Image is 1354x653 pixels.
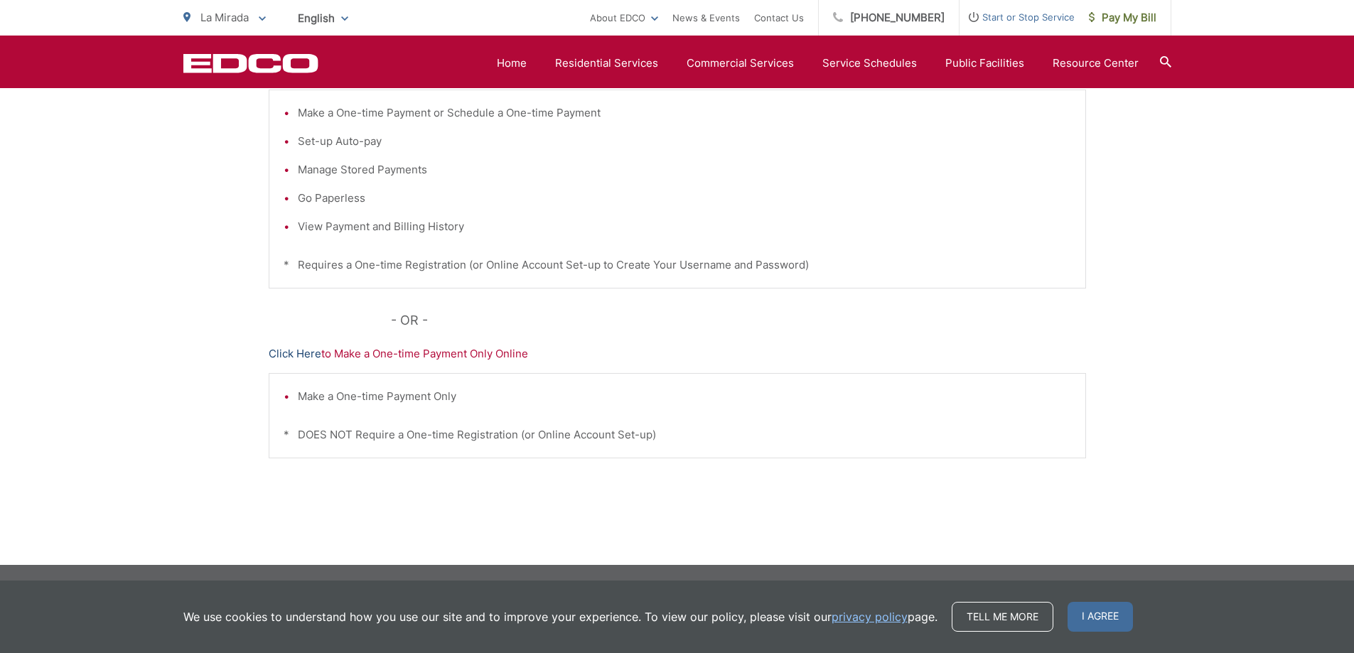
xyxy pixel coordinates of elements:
[298,190,1071,207] li: Go Paperless
[672,9,740,26] a: News & Events
[952,602,1053,632] a: Tell me more
[754,9,804,26] a: Contact Us
[945,55,1024,72] a: Public Facilities
[555,55,658,72] a: Residential Services
[298,133,1071,150] li: Set-up Auto-pay
[687,55,794,72] a: Commercial Services
[269,345,321,362] a: Click Here
[1053,55,1139,72] a: Resource Center
[284,257,1071,274] p: * Requires a One-time Registration (or Online Account Set-up to Create Your Username and Password)
[298,161,1071,178] li: Manage Stored Payments
[183,608,937,625] p: We use cookies to understand how you use our site and to improve your experience. To view our pol...
[284,426,1071,443] p: * DOES NOT Require a One-time Registration (or Online Account Set-up)
[200,11,249,24] span: La Mirada
[590,9,658,26] a: About EDCO
[1089,9,1156,26] span: Pay My Bill
[269,345,1086,362] p: to Make a One-time Payment Only Online
[287,6,359,31] span: English
[183,53,318,73] a: EDCD logo. Return to the homepage.
[298,218,1071,235] li: View Payment and Billing History
[298,104,1071,122] li: Make a One-time Payment or Schedule a One-time Payment
[822,55,917,72] a: Service Schedules
[497,55,527,72] a: Home
[391,310,1086,331] p: - OR -
[1068,602,1133,632] span: I agree
[832,608,908,625] a: privacy policy
[298,388,1071,405] li: Make a One-time Payment Only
